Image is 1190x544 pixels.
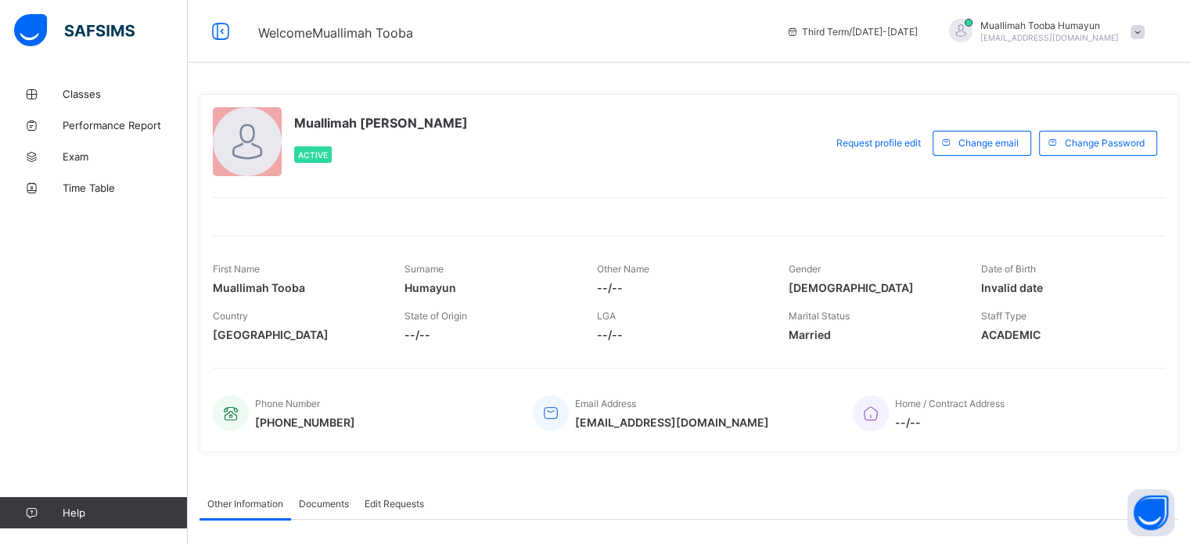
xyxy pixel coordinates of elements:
[575,398,636,409] span: Email Address
[981,281,1149,294] span: Invalid date
[207,498,283,510] span: Other Information
[789,263,821,275] span: Gender
[213,328,381,341] span: [GEOGRAPHIC_DATA]
[981,263,1036,275] span: Date of Birth
[404,310,467,322] span: State of Origin
[255,398,320,409] span: Phone Number
[365,498,424,510] span: Edit Requests
[213,281,381,294] span: Muallimah Tooba
[980,33,1119,42] span: [EMAIL_ADDRESS][DOMAIN_NAME]
[213,263,260,275] span: First Name
[597,281,765,294] span: --/--
[789,281,957,294] span: [DEMOGRAPHIC_DATA]
[933,19,1152,45] div: Muallimah ToobaHumayun
[895,416,1005,429] span: --/--
[63,150,188,163] span: Exam
[981,328,1149,341] span: ACADEMIC
[1127,489,1174,536] button: Open asap
[789,310,850,322] span: Marital Status
[404,263,444,275] span: Surname
[597,263,649,275] span: Other Name
[298,150,328,160] span: Active
[836,137,921,149] span: Request profile edit
[258,25,413,41] span: Welcome Muallimah Tooba
[895,398,1005,409] span: Home / Contract Address
[597,310,616,322] span: LGA
[63,182,188,194] span: Time Table
[958,137,1019,149] span: Change email
[299,498,349,510] span: Documents
[789,328,957,341] span: Married
[255,416,355,429] span: [PHONE_NUMBER]
[981,310,1026,322] span: Staff Type
[786,26,918,38] span: session/term information
[63,119,188,131] span: Performance Report
[597,328,765,341] span: --/--
[404,281,573,294] span: Humayun
[980,20,1119,31] span: Muallimah Tooba Humayun
[404,328,573,341] span: --/--
[14,14,135,47] img: safsims
[294,115,468,131] span: Muallimah [PERSON_NAME]
[575,416,769,429] span: [EMAIL_ADDRESS][DOMAIN_NAME]
[63,506,187,519] span: Help
[63,88,188,100] span: Classes
[1065,137,1145,149] span: Change Password
[213,310,248,322] span: Country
